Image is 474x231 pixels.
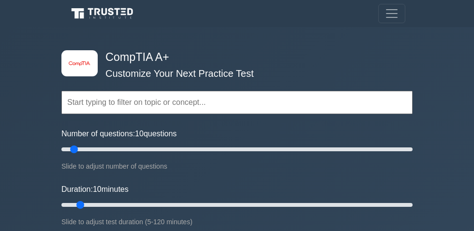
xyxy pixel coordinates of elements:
span: 10 [93,185,102,193]
button: Toggle navigation [378,4,405,23]
input: Start typing to filter on topic or concept... [61,91,413,114]
div: Slide to adjust number of questions [61,160,413,172]
label: Duration: minutes [61,184,129,195]
label: Number of questions: questions [61,128,177,140]
h4: CompTIA A+ [102,50,365,64]
div: Slide to adjust test duration (5-120 minutes) [61,216,413,228]
span: 10 [135,130,144,138]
